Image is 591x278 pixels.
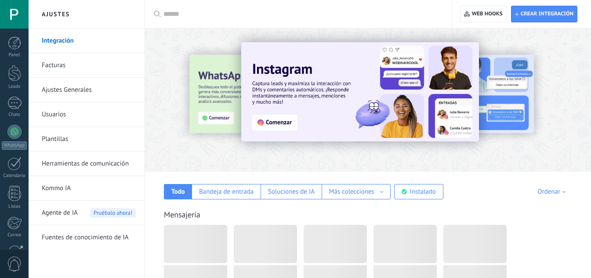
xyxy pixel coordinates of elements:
[2,204,27,209] div: Listas
[2,173,27,179] div: Calendario
[268,188,315,196] div: Soluciones de IA
[511,6,577,22] button: Crear integración
[42,176,136,201] a: Kommo IA
[42,201,78,225] span: Agente de IA
[521,11,573,18] span: Crear integración
[29,102,145,127] li: Usuarios
[199,188,254,196] div: Bandeja de entrada
[29,152,145,176] li: Herramientas de comunicación
[171,188,185,196] div: Todo
[29,53,145,78] li: Facturas
[2,112,27,118] div: Chats
[29,201,145,225] li: Agente de IA
[90,208,136,217] span: Pruébalo ahora!
[537,188,569,196] div: Ordenar
[29,176,145,201] li: Kommo IA
[329,188,374,196] div: Más colecciones
[29,127,145,152] li: Plantillas
[42,53,136,78] a: Facturas
[29,78,145,102] li: Ajustes Generales
[42,102,136,127] a: Usuarios
[460,6,506,22] button: Web hooks
[2,232,27,238] div: Correo
[472,11,503,18] span: Web hooks
[2,84,27,90] div: Leads
[42,201,136,225] a: Agente de IA Pruébalo ahora!
[29,29,145,53] li: Integración
[2,141,27,150] div: WhatsApp
[42,127,136,152] a: Plantillas
[2,52,27,58] div: Panel
[42,152,136,176] a: Herramientas de comunicación
[241,42,479,141] img: Slide 1
[410,188,436,196] div: Instalado
[29,225,145,249] li: Fuentes de conocimiento de IA
[42,29,136,53] a: Integración
[42,78,136,102] a: Ajustes Generales
[164,209,200,220] a: Mensajería
[42,225,136,250] a: Fuentes de conocimiento de IA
